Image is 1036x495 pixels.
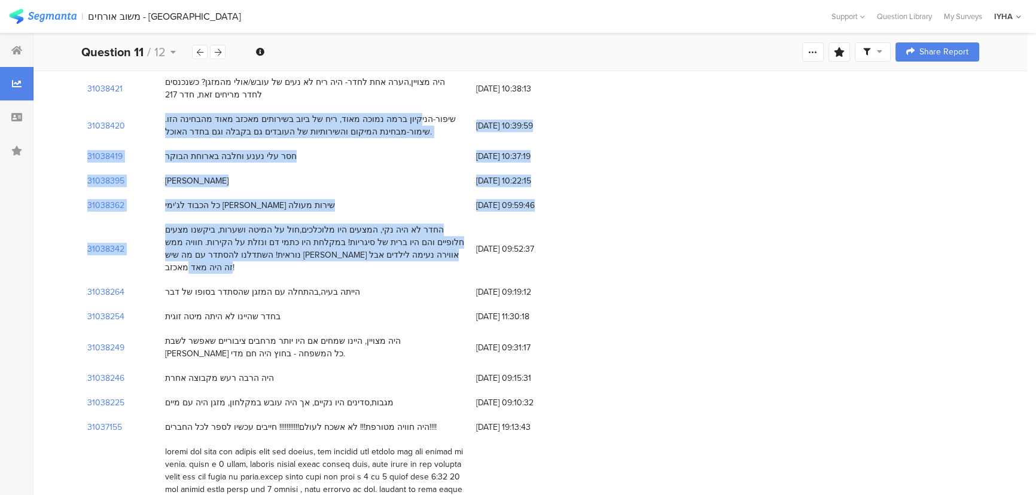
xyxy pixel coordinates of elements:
section: 31038225 [87,396,124,409]
span: [DATE] 09:15:31 [476,372,572,384]
div: היה הרבה רעש מקבוצה אחרת [165,372,274,384]
div: | [81,10,83,23]
a: My Surveys [938,11,988,22]
div: שיפור-הניקיון ברמה נמוכה מאוד, ריח של ביוב בשירותים מאכזב מאוד מהבחינה הזו. שימור-מבחינת המיקום ו... [165,113,464,138]
div: החדר לא היה נקי, המצעים היו מלוכלכים,חול על המיטה ושערות, ביקשנו מצעים חלופיים והם היו ברית של סי... [165,224,464,274]
section: 31038419 [87,150,123,163]
div: היה מצויין,הערה אחת לחדר- היה ריח לא נעים של עובש/אולי מהמזגן? כשנכנסים לחדר מריחים זאת, חדר 217 [165,76,464,101]
span: / [147,43,151,61]
section: 31038264 [87,286,124,298]
section: 31038420 [87,120,125,132]
section: 31038246 [87,372,124,384]
div: כל הכבוד לג'ימי [PERSON_NAME] שירות מעולה [165,199,335,212]
div: היה חוויה מטורפת!!! לא אשכח לעולם!!!!!!!!!!! חייבים עכשיו לספר לכל החברים!!!! [165,421,437,433]
img: segmanta logo [9,9,77,24]
span: [DATE] 09:31:17 [476,341,572,354]
div: הייתה בעיה,בהתחלה עם המזגן שהסתדר בסופו של דבר [165,286,360,298]
div: היה מצויין, היינו שמחים אם היו יותר מרחבים ציבוריים שאפשר לשבת [PERSON_NAME] כל המשפחה - בחוץ היה... [165,335,464,360]
span: [DATE] 10:38:13 [476,82,572,95]
div: [PERSON_NAME] [165,175,228,187]
div: Support [831,7,865,26]
span: [DATE] 19:13:43 [476,421,572,433]
b: Question 11 [81,43,144,61]
a: Question Library [871,11,938,22]
span: [DATE] 11:30:18 [476,310,572,323]
span: [DATE] 10:22:15 [476,175,572,187]
span: [DATE] 09:10:32 [476,396,572,409]
span: [DATE] 10:39:59 [476,120,572,132]
section: 31037155 [87,421,122,433]
div: בחדר שהיינו לא היתה מיטה זוגית [165,310,281,323]
div: מגבות,סדינים היו נקיים, אך היה עובש במקלחון, מזגן היה עם מיים [165,396,394,409]
section: 31038421 [87,82,123,95]
div: IYHA [994,11,1013,22]
div: חסר עלי נענע וחלבה בארוחת הבוקר [165,150,297,163]
span: [DATE] 09:19:12 [476,286,572,298]
section: 31038249 [87,341,124,354]
span: [DATE] 09:52:37 [476,243,572,255]
div: משוב אורחים - [GEOGRAPHIC_DATA] [88,11,241,22]
span: [DATE] 10:37:19 [476,150,572,163]
span: 12 [154,43,166,61]
section: 31038362 [87,199,124,212]
section: 31038342 [87,243,124,255]
span: Share Report [919,48,968,56]
section: 31038395 [87,175,124,187]
section: 31038254 [87,310,124,323]
span: [DATE] 09:59:46 [476,199,572,212]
